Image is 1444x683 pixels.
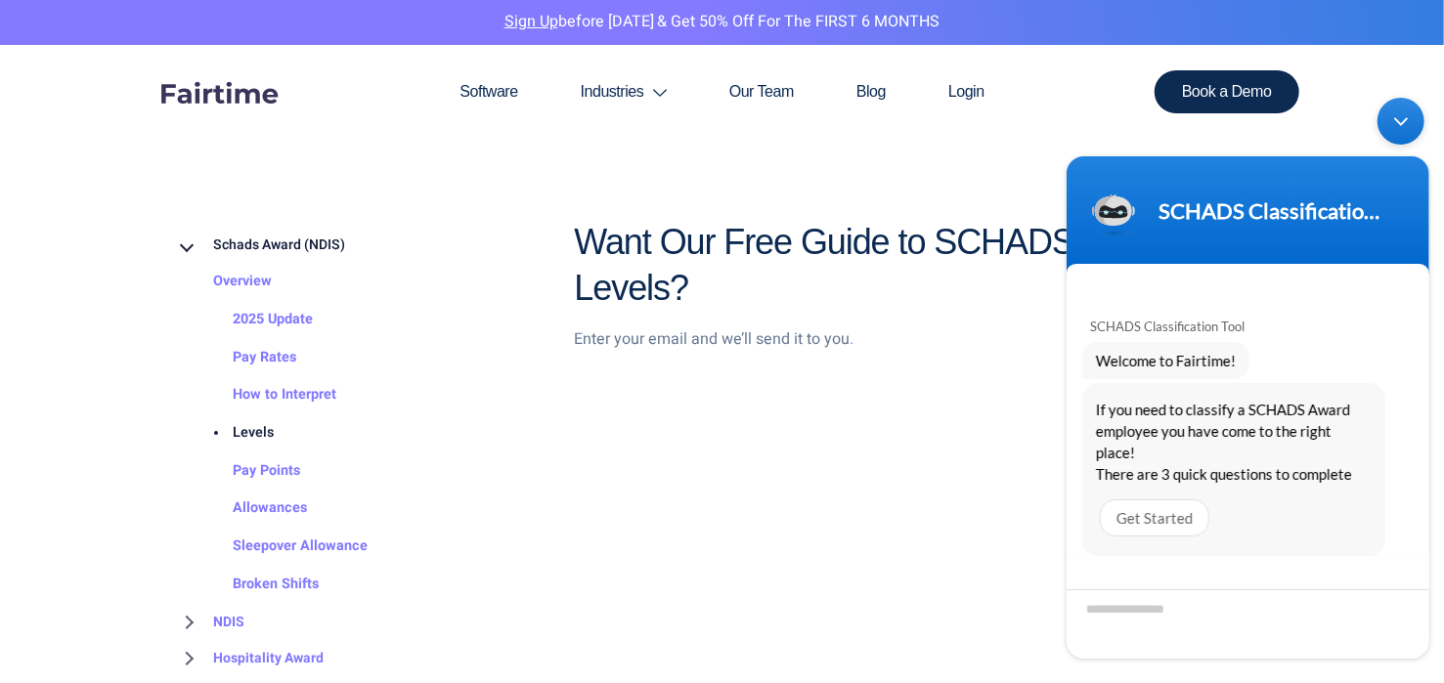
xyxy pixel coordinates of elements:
iframe: SalesIQ Chatwindow [1057,88,1439,668]
a: Our Team [698,45,825,139]
a: Login [917,45,1016,139]
a: Hospitality Award [175,640,325,677]
a: 2025 Update [195,301,314,339]
span: Book a Demo [1182,84,1272,100]
a: Overview [175,264,273,302]
p: Enter your email and we’ll send it to you [575,327,1270,353]
a: How to Interpret [195,377,337,415]
a: Broken Shifts [195,566,320,604]
a: NDIS [175,604,245,641]
a: . [851,327,854,351]
a: Book a Demo [1155,70,1299,113]
a: Levels [195,414,275,452]
a: Sign Up [504,10,558,33]
a: Software [428,45,548,139]
a: Allowances [195,491,308,529]
a: Industries [549,45,698,139]
a: Schads Award (NDIS) [175,227,346,264]
a: Pay Points [195,452,301,491]
a: Blog [825,45,917,139]
a: Sleepover Allowance [195,529,369,567]
a: Pay Rates [195,339,297,377]
strong: Want Our Free Guide to SCHADS Award Levels? [575,222,1175,308]
p: before [DATE] & Get 50% Off for the FIRST 6 MONTHS [15,10,1429,35]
